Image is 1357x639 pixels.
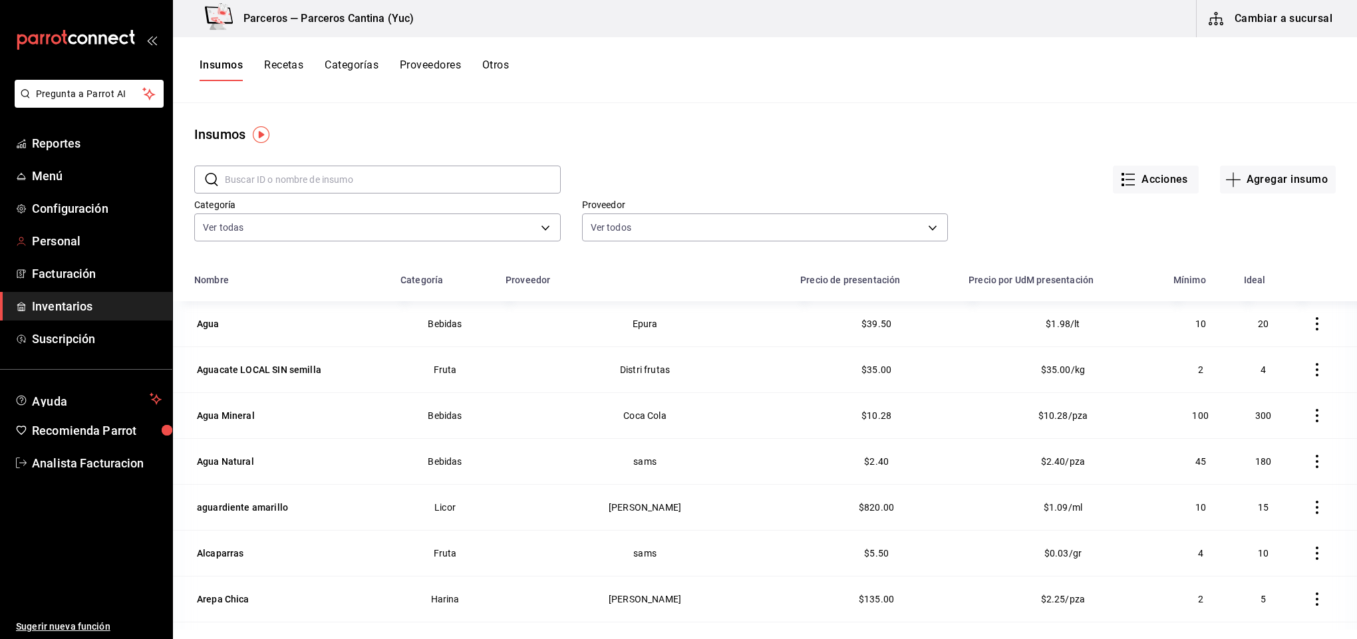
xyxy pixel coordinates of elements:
[591,221,631,234] span: Ver todos
[1220,166,1336,193] button: Agregar insumo
[1195,319,1206,329] span: 10
[864,456,889,467] span: $2.40
[1198,364,1203,375] span: 2
[859,502,894,513] span: $820.00
[200,59,243,81] button: Insumos
[400,275,443,285] div: Categoría
[32,297,162,315] span: Inventarios
[32,199,162,217] span: Configuración
[861,364,891,375] span: $35.00
[498,301,792,346] td: Epura
[194,200,561,209] label: Categoría
[194,124,245,144] div: Insumos
[392,576,498,622] td: Harina
[392,392,498,438] td: Bebidas
[859,594,894,604] span: $135.00
[400,59,461,81] button: Proveedores
[197,592,249,606] div: Arepa Chica
[1198,548,1203,559] span: 4
[498,438,792,484] td: sams
[197,409,255,422] div: Agua Mineral
[32,265,162,283] span: Facturación
[1261,594,1266,604] span: 5
[32,167,162,185] span: Menú
[861,410,891,421] span: $10.28
[197,501,288,514] div: aguardiente amarillo
[969,275,1094,285] div: Precio por UdM presentación
[1195,456,1206,467] span: 45
[16,620,162,634] span: Sugerir nueva función
[1261,364,1266,375] span: 4
[253,126,269,143] img: Tooltip marker
[197,363,321,376] div: Aguacate LOCAL SIN semilla
[582,200,949,209] label: Proveedor
[15,80,164,108] button: Pregunta a Parrot AI
[392,438,498,484] td: Bebidas
[32,422,162,440] span: Recomienda Parrot
[197,317,220,330] div: Agua
[392,484,498,530] td: Licor
[32,134,162,152] span: Reportes
[203,221,243,234] span: Ver todas
[1046,319,1080,329] span: $1.98/lt
[1258,502,1269,513] span: 15
[325,59,378,81] button: Categorías
[32,330,162,348] span: Suscripción
[32,454,162,472] span: Analista Facturacion
[1038,410,1088,421] span: $10.28/pza
[36,87,143,101] span: Pregunta a Parrot AI
[197,455,254,468] div: Agua Natural
[1255,410,1271,421] span: 300
[392,346,498,392] td: Fruta
[1113,166,1199,193] button: Acciones
[1244,275,1266,285] div: Ideal
[1198,594,1203,604] span: 2
[392,301,498,346] td: Bebidas
[800,275,900,285] div: Precio de presentación
[1258,548,1269,559] span: 10
[498,484,792,530] td: [PERSON_NAME]
[392,530,498,576] td: Fruta
[498,530,792,576] td: sams
[1173,275,1206,285] div: Mínimo
[32,391,144,407] span: Ayuda
[498,576,792,622] td: [PERSON_NAME]
[32,232,162,250] span: Personal
[498,392,792,438] td: Coca Cola
[233,11,414,27] h3: Parceros — Parceros Cantina (Yuc)
[1195,502,1206,513] span: 10
[264,59,303,81] button: Recetas
[9,96,164,110] a: Pregunta a Parrot AI
[225,166,561,193] input: Buscar ID o nombre de insumo
[861,319,891,329] span: $39.50
[194,275,229,285] div: Nombre
[506,275,550,285] div: Proveedor
[1258,319,1269,329] span: 20
[146,35,157,45] button: open_drawer_menu
[1255,456,1271,467] span: 180
[482,59,509,81] button: Otros
[197,547,244,560] div: Alcaparras
[498,346,792,392] td: Distri frutas
[1041,594,1085,604] span: $2.25/pza
[1041,364,1085,375] span: $35.00/kg
[1192,410,1208,421] span: 100
[864,548,889,559] span: $5.50
[1041,456,1085,467] span: $2.40/pza
[200,59,509,81] div: navigation tabs
[1044,548,1082,559] span: $0.03/gr
[1044,502,1082,513] span: $1.09/ml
